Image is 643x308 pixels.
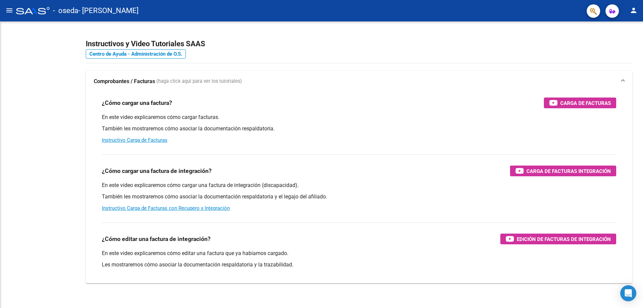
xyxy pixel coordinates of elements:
[5,6,13,14] mat-icon: menu
[102,166,212,176] h3: ¿Cómo cargar una factura de integración?
[102,98,172,108] h3: ¿Cómo cargar una factura?
[510,166,616,176] button: Carga de Facturas Integración
[102,234,211,244] h3: ¿Cómo editar una factura de integración?
[102,250,616,257] p: En este video explicaremos cómo editar una factura que ya habíamos cargado.
[78,3,139,18] span: - [PERSON_NAME]
[102,205,230,211] a: Instructivo Carga de Facturas con Recupero x Integración
[500,234,616,244] button: Edición de Facturas de integración
[86,49,186,59] a: Centro de Ayuda - Administración de O.S.
[102,193,616,200] p: También les mostraremos cómo asociar la documentación respaldatoria y el legajo del afiliado.
[102,125,616,132] p: También les mostraremos cómo asociar la documentación respaldatoria.
[156,78,242,85] span: (haga click aquí para ver los tutoriales)
[560,99,611,107] span: Carga de Facturas
[526,167,611,175] span: Carga de Facturas Integración
[102,114,616,121] p: En este video explicaremos cómo cargar facturas.
[102,261,616,268] p: Les mostraremos cómo asociar la documentación respaldatoria y la trazabilidad.
[86,71,632,92] mat-expansion-panel-header: Comprobantes / Facturas (haga click aquí para ver los tutoriales)
[620,285,636,301] div: Open Intercom Messenger
[86,38,632,50] h2: Instructivos y Video Tutoriales SAAS
[517,235,611,243] span: Edición de Facturas de integración
[53,3,78,18] span: - oseda
[94,78,155,85] strong: Comprobantes / Facturas
[102,137,167,143] a: Instructivo Carga de Facturas
[102,182,616,189] p: En este video explicaremos cómo cargar una factura de integración (discapacidad).
[86,92,632,283] div: Comprobantes / Facturas (haga click aquí para ver los tutoriales)
[544,98,616,108] button: Carga de Facturas
[630,6,638,14] mat-icon: person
